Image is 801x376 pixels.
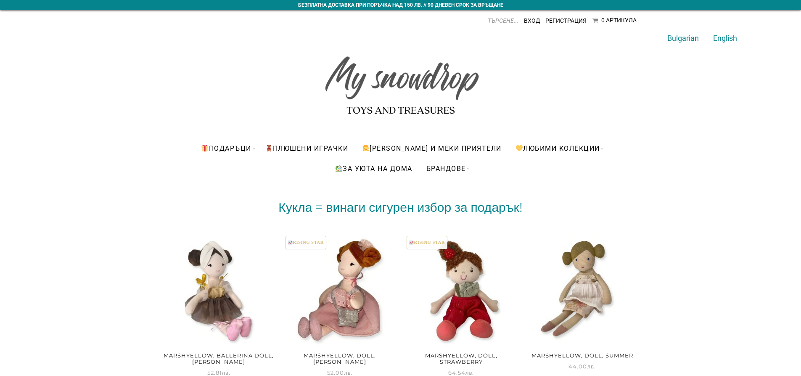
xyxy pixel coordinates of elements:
[601,17,637,24] div: 0 Артикула
[405,350,517,368] h2: Marshyellow, Doll, Strawberry
[456,14,519,27] input: ТЪРСЕНЕ...
[516,145,523,152] img: 💛
[259,138,355,158] a: ПЛЮШЕНИ ИГРАЧКИ
[509,138,606,158] a: Любими Колекции
[568,363,596,370] span: 44.00
[713,34,737,43] a: English
[201,145,208,152] img: 🎁
[587,363,596,370] span: лв.
[356,138,508,158] a: [PERSON_NAME] и меки приятели
[526,350,638,362] h2: Marshyellow, Doll, Summer
[327,369,353,376] span: 52.00
[420,158,472,179] a: БРАНДОВЕ
[222,369,231,376] span: лв.
[266,145,272,152] img: 🧸
[448,369,474,376] span: 64.54
[163,350,275,368] h2: Marshyellow, Ballerina Doll, [PERSON_NAME]
[592,18,637,24] a: 0 Артикула
[207,369,231,376] span: 52.81
[344,369,353,376] span: лв.
[524,17,587,24] a: Вход Регистрация
[321,41,481,121] img: My snowdrop
[195,138,257,158] a: Подаръци
[329,158,419,179] a: За уюта на дома
[284,350,396,368] h2: Marshyellow, Doll, [PERSON_NAME]
[465,369,474,376] span: лв.
[667,34,699,43] a: Bulgarian
[526,235,638,371] a: Marshyellow, Doll, Summer 44.00лв.
[362,145,369,152] img: 👧
[163,202,638,213] h2: Кукла = винаги сигурен избор за подарък!
[336,165,342,172] img: 🏡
